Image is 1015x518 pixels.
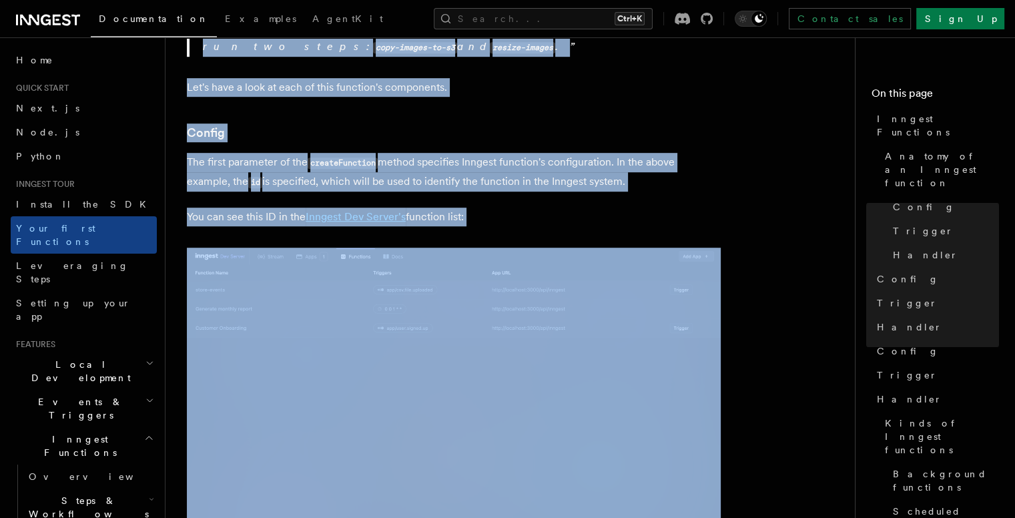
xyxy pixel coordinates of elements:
a: Trigger [888,219,999,243]
span: Inngest Functions [877,112,999,139]
span: Background functions [893,467,999,494]
span: Events & Triggers [11,395,145,422]
a: Your first Functions [11,216,157,254]
a: Background functions [888,462,999,499]
a: Inngest Functions [872,107,999,144]
span: Local Development [11,358,145,384]
span: Trigger [877,368,938,382]
a: Trigger [872,363,999,387]
span: Python [16,151,65,162]
span: Setting up your app [16,298,131,322]
a: Install the SDK [11,192,157,216]
span: Examples [225,13,296,24]
span: Kinds of Inngest functions [885,417,999,457]
span: Overview [29,471,166,482]
span: Home [16,53,53,67]
a: Documentation [91,4,217,37]
span: Trigger [877,296,938,310]
button: Local Development [11,352,157,390]
a: Home [11,48,157,72]
a: Node.js [11,120,157,144]
span: Documentation [99,13,209,24]
a: Contact sales [789,8,911,29]
kbd: Ctrl+K [615,12,645,25]
button: Search...Ctrl+K [434,8,653,29]
span: Quick start [11,83,69,93]
a: Handler [888,243,999,267]
a: Examples [217,4,304,36]
span: Node.js [16,127,79,138]
span: Handler [893,248,958,262]
a: Config [872,267,999,291]
a: Handler [872,387,999,411]
a: Config [888,195,999,219]
span: Anatomy of an Inngest function [885,150,999,190]
span: Config [877,344,939,358]
a: Setting up your app [11,291,157,328]
a: Config [187,123,225,142]
span: Handler [877,320,942,334]
span: Leveraging Steps [16,260,129,284]
a: Kinds of Inngest functions [880,411,999,462]
span: Next.js [16,103,79,113]
span: Config [893,200,955,214]
span: Inngest tour [11,179,75,190]
span: Features [11,339,55,350]
code: resize-images [490,42,555,53]
a: Overview [23,465,157,489]
button: Toggle dark mode [735,11,767,27]
h4: On this page [872,85,999,107]
a: Python [11,144,157,168]
code: createFunction [308,158,378,169]
span: Install the SDK [16,199,154,210]
a: AgentKit [304,4,391,36]
span: Handler [877,393,942,406]
button: Inngest Functions [11,427,157,465]
span: Trigger [893,224,954,238]
a: Inngest Dev Server's [306,210,406,223]
a: Sign Up [916,8,1004,29]
a: Config [872,339,999,363]
a: Handler [872,315,999,339]
button: Events & Triggers [11,390,157,427]
a: Anatomy of an Inngest function [880,144,999,195]
p: The first parameter of the method specifies Inngest function's configuration. In the above exampl... [187,153,721,192]
code: copy-images-to-s3 [373,42,457,53]
span: Your first Functions [16,223,95,247]
code: id [248,177,262,188]
span: Config [877,272,939,286]
a: Next.js [11,96,157,120]
p: You can see this ID in the function list: [187,208,721,226]
span: AgentKit [312,13,383,24]
p: Let's have a look at each of this function's components. [187,78,721,97]
a: Leveraging Steps [11,254,157,291]
span: Inngest Functions [11,433,144,459]
a: Trigger [872,291,999,315]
